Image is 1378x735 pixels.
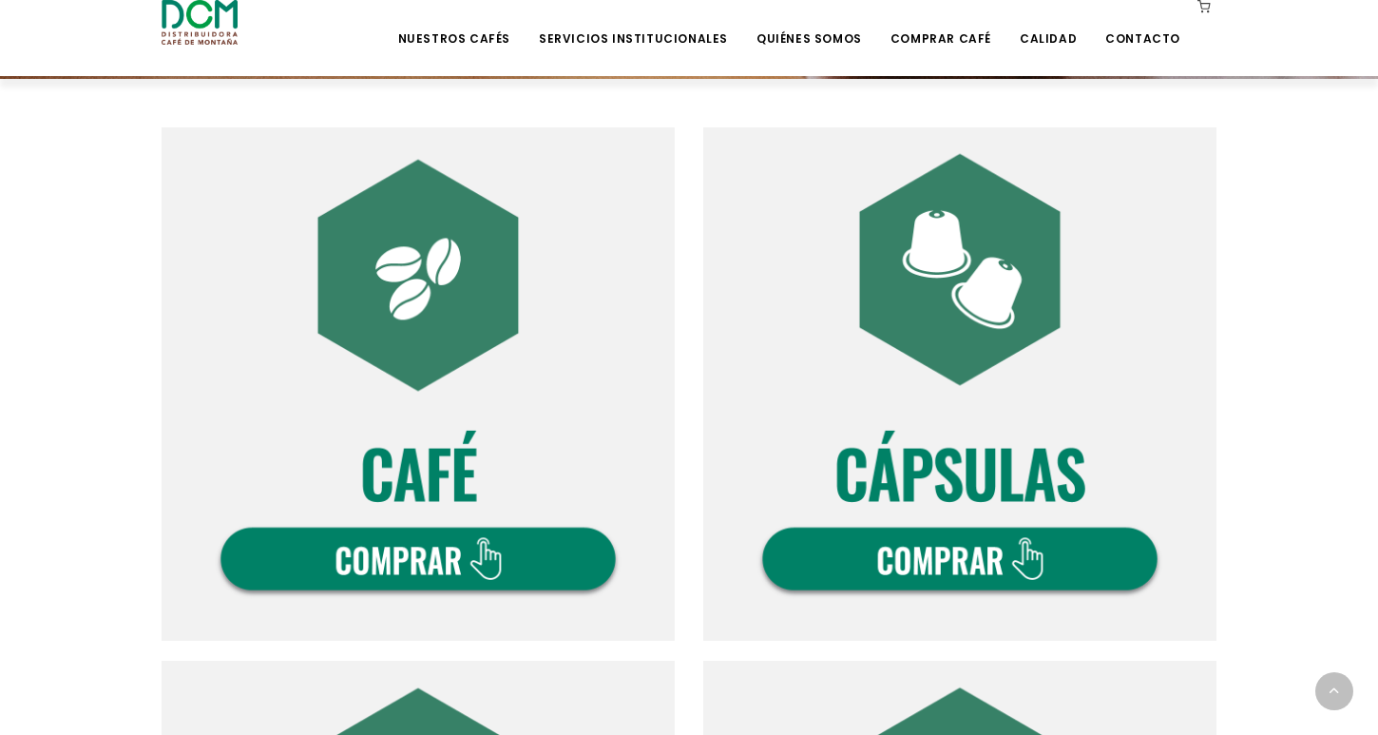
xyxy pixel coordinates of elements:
a: Comprar Café [879,2,1003,47]
img: DCM-WEB-BOT-COMPRA-V2024-01.png [162,127,675,641]
a: Calidad [1008,2,1088,47]
a: Servicios Institucionales [527,2,739,47]
a: Nuestros Cafés [387,2,522,47]
a: Quiénes Somos [745,2,873,47]
a: Contacto [1094,2,1192,47]
img: DCM-WEB-BOT-COMPRA-V2024-02.png [703,127,1216,641]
